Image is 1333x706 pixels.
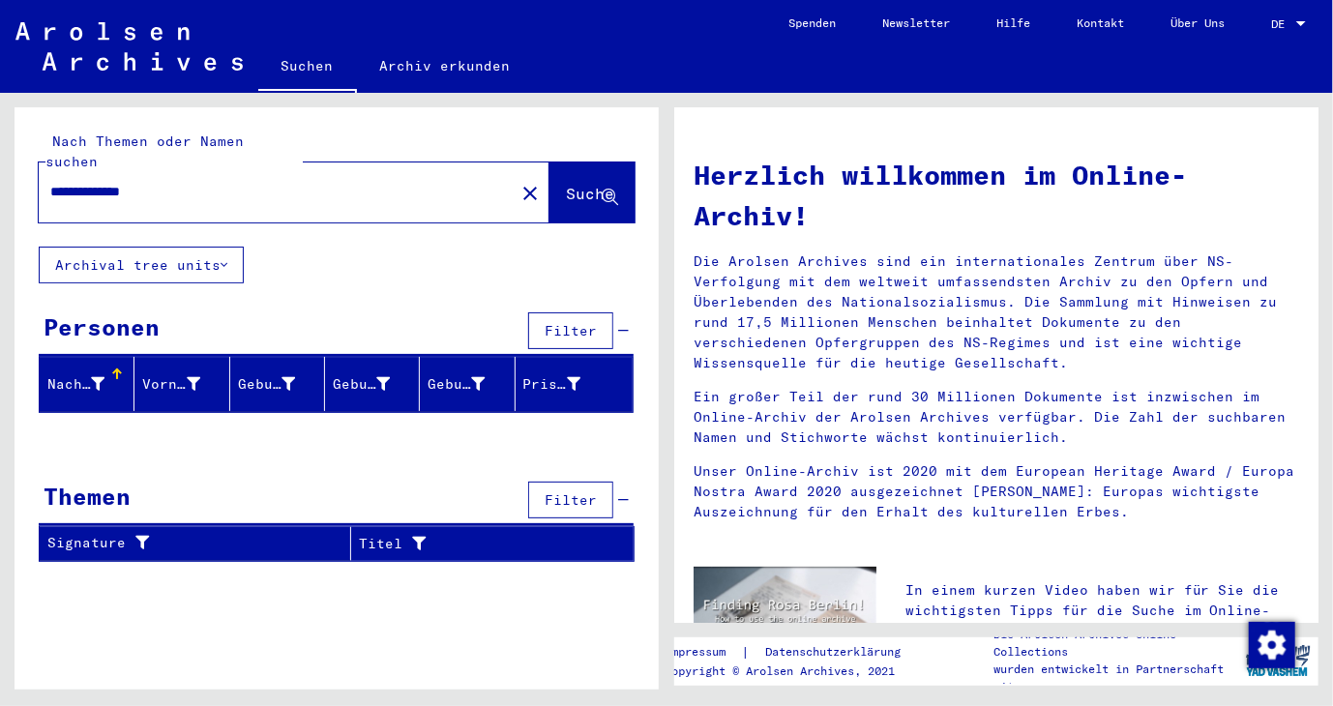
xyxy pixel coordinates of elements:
[694,567,876,666] img: video.jpg
[357,43,534,89] a: Archiv erkunden
[359,534,586,554] div: Titel
[694,251,1299,373] p: Die Arolsen Archives sind ein internationales Zentrum über NS-Verfolgung mit dem weltweit umfasse...
[666,642,925,662] div: |
[238,374,295,395] div: Geburtsname
[694,155,1299,236] h1: Herzlich willkommen im Online-Archiv!
[545,491,597,509] span: Filter
[528,312,613,349] button: Filter
[545,322,597,339] span: Filter
[1271,17,1292,31] span: DE
[523,368,609,399] div: Prisoner #
[134,357,229,411] mat-header-cell: Vorname
[44,479,131,514] div: Themen
[47,528,350,559] div: Signature
[15,22,243,71] img: Arolsen_neg.svg
[142,368,228,399] div: Vorname
[511,173,549,212] button: Clear
[993,626,1238,661] p: Die Arolsen Archives Online-Collections
[428,374,485,395] div: Geburtsdatum
[1249,622,1295,668] img: Zustimmung ändern
[40,357,134,411] mat-header-cell: Nachname
[230,357,325,411] mat-header-cell: Geburtsname
[258,43,357,93] a: Suchen
[905,580,1299,641] p: In einem kurzen Video haben wir für Sie die wichtigsten Tipps für die Suche im Online-Archiv zusa...
[993,661,1238,695] p: wurden entwickelt in Partnerschaft mit
[528,482,613,518] button: Filter
[428,368,514,399] div: Geburtsdatum
[523,374,580,395] div: Prisoner #
[516,357,633,411] mat-header-cell: Prisoner #
[566,184,614,203] span: Suche
[39,247,244,283] button: Archival tree units
[751,642,925,662] a: Datenschutzerklärung
[333,368,419,399] div: Geburt‏
[420,357,515,411] mat-header-cell: Geburtsdatum
[666,662,925,680] p: Copyright © Arolsen Archives, 2021
[142,374,199,395] div: Vorname
[518,182,542,205] mat-icon: close
[333,374,390,395] div: Geburt‏
[359,528,610,559] div: Titel
[44,309,160,344] div: Personen
[694,387,1299,448] p: Ein großer Teil der rund 30 Millionen Dokumente ist inzwischen im Online-Archiv der Arolsen Archi...
[47,374,104,395] div: Nachname
[549,162,635,222] button: Suche
[1242,636,1315,685] img: yv_logo.png
[47,368,133,399] div: Nachname
[47,533,326,553] div: Signature
[325,357,420,411] mat-header-cell: Geburt‏
[694,461,1299,522] p: Unser Online-Archiv ist 2020 mit dem European Heritage Award / Europa Nostra Award 2020 ausgezeic...
[238,368,324,399] div: Geburtsname
[666,642,742,662] a: Impressum
[45,132,244,170] mat-label: Nach Themen oder Namen suchen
